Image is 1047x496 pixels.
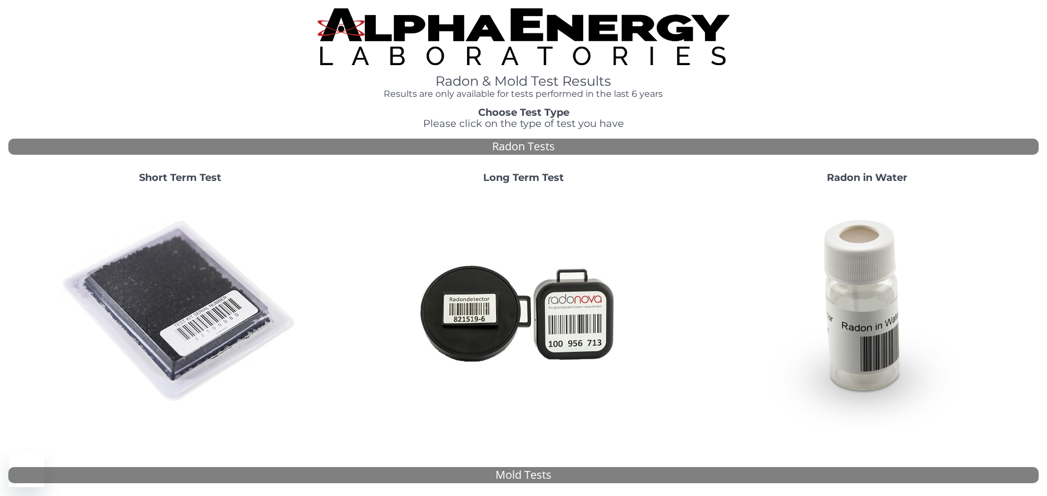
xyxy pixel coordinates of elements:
div: Mold Tests [8,467,1039,483]
div: Radon Tests [8,139,1039,155]
img: ShortTerm.jpg [61,192,300,431]
h4: Results are only available for tests performed in the last 6 years [317,89,730,99]
img: Radtrak2vsRadtrak3.jpg [404,192,643,431]
h1: Radon & Mold Test Results [317,74,730,89]
strong: Choose Test Type [478,106,569,119]
iframe: Button to launch messaging window [9,451,44,487]
span: Please click on the type of test you have [423,117,624,130]
img: TightCrop.jpg [317,8,730,65]
strong: Long Term Test [483,171,564,184]
strong: Radon in Water [827,171,907,184]
strong: Short Term Test [139,171,221,184]
img: RadoninWater.jpg [747,192,986,431]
